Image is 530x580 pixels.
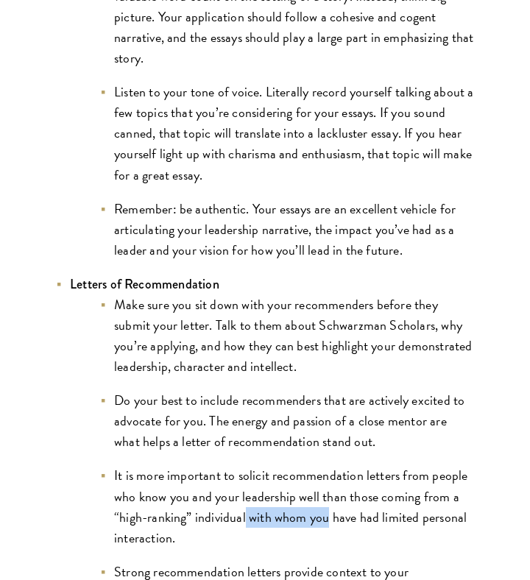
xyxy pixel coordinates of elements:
li: It is more important to solicit recommendation letters from people who know you and your leadersh... [99,465,475,548]
li: Do your best to include recommenders that are actively excited to advocate for you. The energy an... [99,390,475,452]
li: Listen to your tone of voice. Literally record yourself talking about a few topics that you’re co... [99,82,475,185]
li: Make sure you sit down with your recommenders before they submit your letter. Talk to them about ... [99,294,475,377]
strong: Letters of Recommendation [70,275,219,294]
li: Remember: be authentic. Your essays are an excellent vehicle for articulating your leadership nar... [99,199,475,261]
